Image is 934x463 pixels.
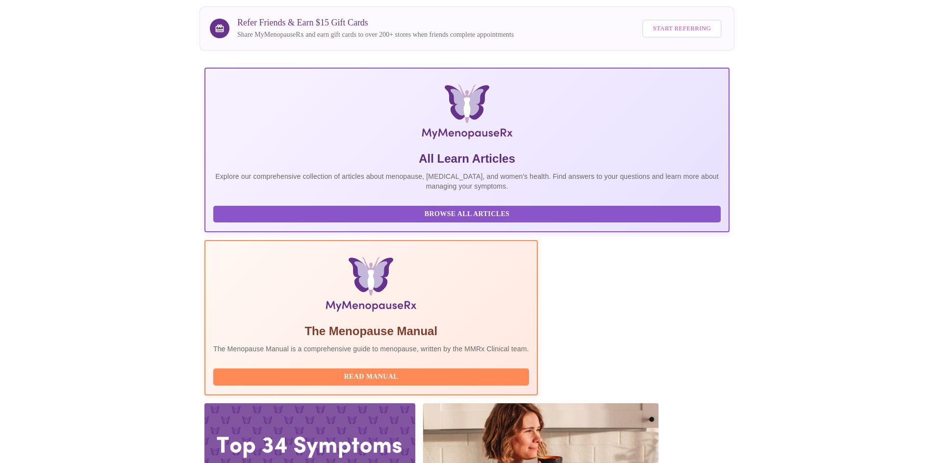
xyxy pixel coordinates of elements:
[213,171,721,191] p: Explore our comprehensive collection of articles about menopause, [MEDICAL_DATA], and women's hea...
[223,208,711,220] span: Browse All Articles
[237,18,514,28] h3: Refer Friends & Earn $15 Gift Cards
[292,84,642,143] img: MyMenopauseRx Logo
[263,257,479,316] img: Menopause Manual
[653,23,711,34] span: Start Referring
[223,371,519,383] span: Read Manual
[640,15,724,43] a: Start Referring
[213,151,721,167] h5: All Learn Articles
[642,20,722,38] button: Start Referring
[213,209,723,218] a: Browse All Articles
[213,372,531,380] a: Read Manual
[237,30,514,40] p: Share MyMenopauseRx and earn gift cards to over 200+ stores when friends complete appointments
[213,344,529,354] p: The Menopause Manual is a comprehensive guide to menopause, written by the MMRx Clinical team.
[213,323,529,339] h5: The Menopause Manual
[213,206,721,223] button: Browse All Articles
[213,368,529,386] button: Read Manual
